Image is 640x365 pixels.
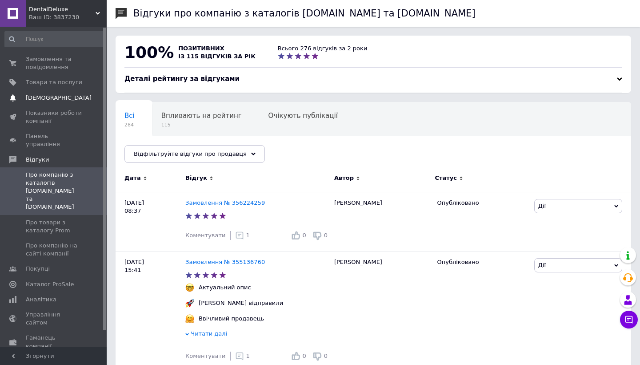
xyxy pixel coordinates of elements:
span: 1 [246,232,250,239]
span: Про компанію з каталогів [DOMAIN_NAME] та [DOMAIN_NAME] [26,171,82,211]
div: Актуальний опис [196,284,253,292]
div: Всього 276 відгуків за 2 роки [278,45,368,53]
span: Дії [538,262,546,268]
span: 115 [161,122,242,128]
div: 1 [235,352,250,361]
img: :rocket: [185,299,194,308]
span: Автор [334,174,354,182]
span: 0 [324,353,328,359]
span: Про компанію на сайті компанії [26,242,82,258]
div: Ввічливий продавець [196,315,266,323]
div: Коментувати [185,231,225,239]
div: Коментувати [185,352,225,360]
span: Коментувати [185,232,225,239]
div: [PERSON_NAME] [330,192,433,251]
span: Відгук [185,174,207,182]
span: Деталі рейтингу за відгуками [124,75,240,83]
h1: Відгуки про компанію з каталогів [DOMAIN_NAME] та [DOMAIN_NAME] [133,8,476,19]
span: із 115 відгуків за рік [178,53,256,60]
span: Відгуки [26,156,49,164]
span: Гаманець компанії [26,334,82,350]
div: Опубліковано [437,258,527,266]
div: Опубліковано [437,199,527,207]
a: Замовлення № 355136760 [185,259,265,265]
span: Управління сайтом [26,311,82,327]
span: 0 [302,232,306,239]
span: 100% [124,43,174,61]
div: [PERSON_NAME] відправили [196,299,285,307]
span: Коментувати [185,353,225,359]
div: [DATE] 08:37 [116,192,185,251]
div: 1 [235,231,250,240]
span: Всі [124,112,135,120]
input: Пошук [4,31,105,47]
span: DentalDeluxe [29,5,96,13]
span: Впливають на рейтинг [161,112,242,120]
span: Статус [435,174,457,182]
span: [DEMOGRAPHIC_DATA] [26,94,92,102]
span: Очікують публікації [268,112,338,120]
span: Замовлення та повідомлення [26,55,82,71]
span: Аналітика [26,296,56,304]
span: Показники роботи компанії [26,109,82,125]
a: Замовлення № 356224259 [185,199,265,206]
img: :nerd_face: [185,283,194,292]
span: 0 [324,232,328,239]
span: Панель управління [26,132,82,148]
span: 1 [246,353,250,359]
div: Ваш ID: 3837230 [29,13,107,21]
button: Чат з покупцем [620,311,638,328]
span: Каталог ProSale [26,280,74,288]
span: Дата [124,174,141,182]
div: Деталі рейтингу за відгуками [124,74,622,84]
span: 0 [302,353,306,359]
span: Опубліковані без комен... [124,146,215,154]
span: Товари та послуги [26,78,82,86]
span: 284 [124,122,135,128]
div: Читати далі [185,330,330,340]
span: Читати далі [191,330,227,337]
span: Про товари з каталогу Prom [26,219,82,235]
img: :hugging_face: [185,314,194,323]
span: позитивних [178,45,224,52]
div: Опубліковані без коментаря [116,136,232,170]
span: Відфільтруйте відгуки про продавця [134,150,247,157]
span: Дії [538,203,546,209]
span: Покупці [26,265,50,273]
